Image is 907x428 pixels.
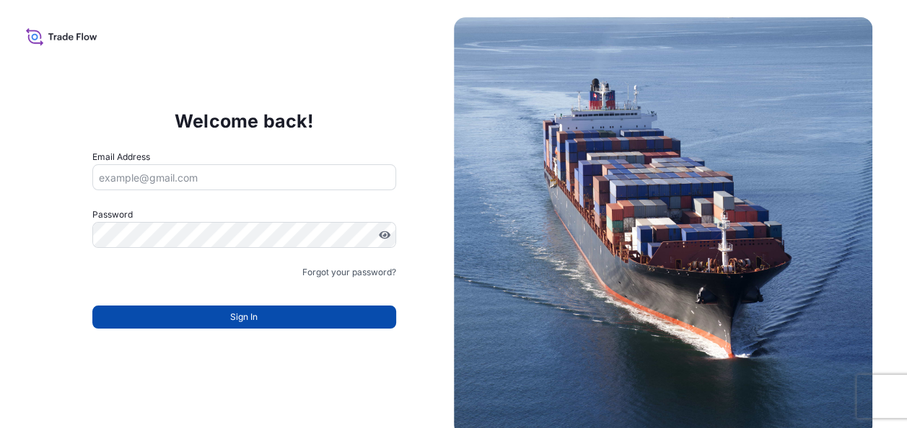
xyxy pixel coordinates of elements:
a: Forgot your password? [302,265,396,280]
label: Password [92,208,396,222]
button: Show password [379,229,390,241]
p: Welcome back! [175,110,314,133]
span: Sign In [230,310,258,324]
button: Sign In [92,306,396,329]
label: Email Address [92,150,150,164]
input: example@gmail.com [92,164,396,190]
